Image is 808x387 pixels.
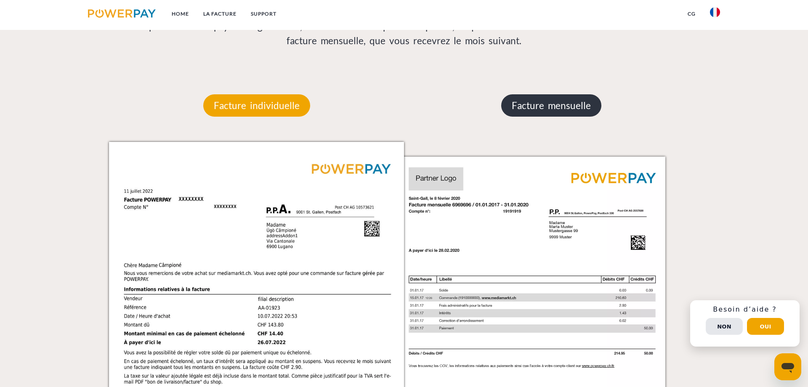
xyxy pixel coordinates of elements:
a: CG [680,6,703,21]
p: Vous pouvez soit le payer intégralement, soit effectuer un paiement partiel, auquel cas le solde ... [109,19,699,48]
iframe: Bouton de lancement de la fenêtre de messagerie [774,353,801,380]
h3: Besoin d’aide ? [695,305,795,314]
div: Schnellhilfe [690,300,800,347]
a: Home [165,6,196,21]
p: Facture mensuelle [501,94,601,117]
img: logo-powerpay.svg [88,9,156,18]
button: Non [706,318,743,335]
img: fr [710,7,720,17]
p: Facture individuelle [203,94,310,117]
button: Oui [747,318,784,335]
a: Support [244,6,284,21]
a: LA FACTURE [196,6,244,21]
